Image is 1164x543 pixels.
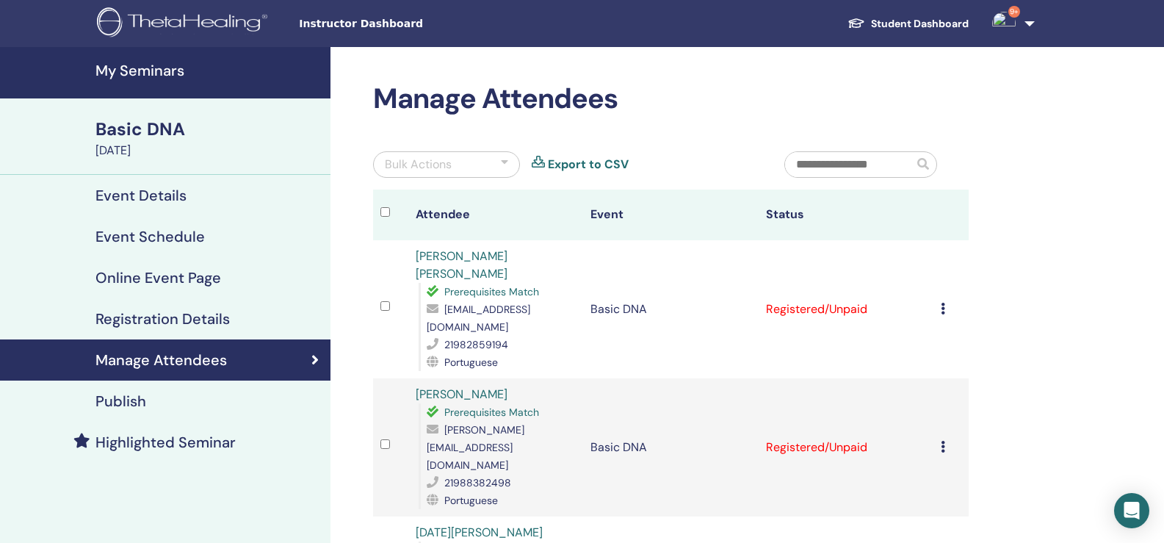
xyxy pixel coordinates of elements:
span: 21988382498 [444,476,511,489]
a: [DATE][PERSON_NAME] [416,525,543,540]
h4: Registration Details [95,310,230,328]
th: Event [583,190,758,240]
td: Basic DNA [583,240,758,378]
img: graduation-cap-white.svg [847,17,865,29]
div: Bulk Actions [385,156,452,173]
span: 21982859194 [444,338,508,351]
a: [PERSON_NAME] [416,386,507,402]
a: Basic DNA[DATE] [87,117,330,159]
td: Basic DNA [583,378,758,517]
span: [PERSON_NAME][EMAIL_ADDRESS][DOMAIN_NAME] [427,423,524,472]
a: Export to CSV [548,156,629,173]
h4: My Seminars [95,62,322,79]
th: Status [759,190,933,240]
th: Attendee [408,190,583,240]
h4: Event Schedule [95,228,205,245]
img: logo.png [97,7,272,40]
a: Student Dashboard [836,10,980,37]
span: Prerequisites Match [444,285,539,298]
div: Open Intercom Messenger [1114,493,1149,528]
div: Basic DNA [95,117,322,142]
a: [PERSON_NAME] [PERSON_NAME] [416,248,507,281]
div: [DATE] [95,142,322,159]
span: Portuguese [444,356,498,369]
img: default.jpg [992,12,1016,35]
h4: Highlighted Seminar [95,434,236,451]
h4: Event Details [95,187,187,204]
h4: Publish [95,392,146,410]
h4: Manage Attendees [95,351,227,369]
span: [EMAIL_ADDRESS][DOMAIN_NAME] [427,303,530,334]
h2: Manage Attendees [373,82,969,116]
span: Instructor Dashboard [299,16,519,32]
span: 9+ [1008,6,1020,18]
span: Prerequisites Match [444,406,539,419]
span: Portuguese [444,494,498,507]
h4: Online Event Page [95,269,221,287]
